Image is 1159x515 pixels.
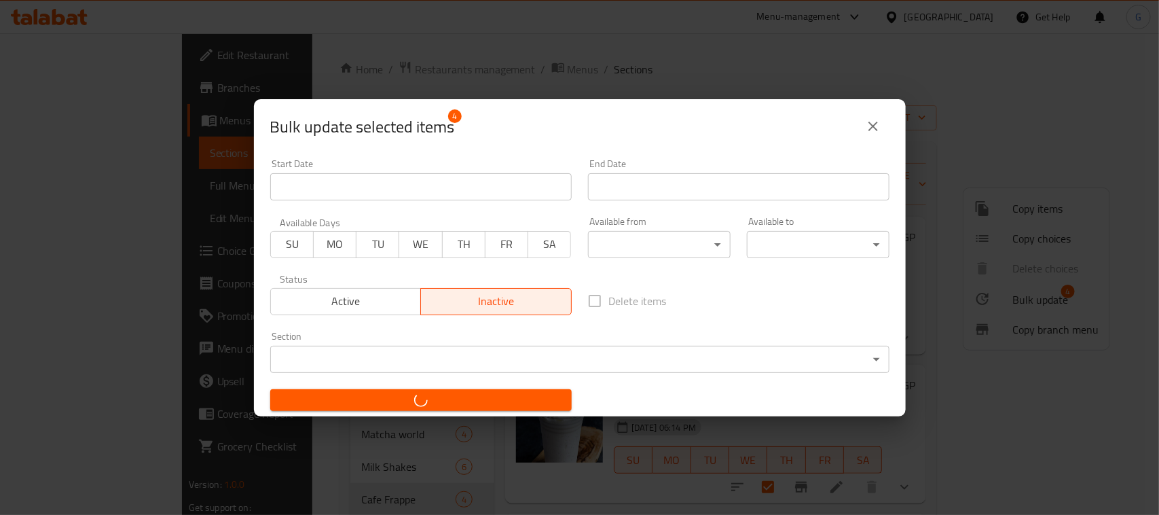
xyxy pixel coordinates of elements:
button: MO [313,231,356,258]
span: TH [448,234,480,254]
button: FR [485,231,528,258]
span: FR [491,234,523,254]
span: Inactive [426,291,566,311]
span: SU [276,234,308,254]
button: SA [528,231,571,258]
span: SA [534,234,566,254]
span: Delete items [609,293,667,309]
button: SU [270,231,314,258]
div: ​ [270,346,889,373]
span: 4 [448,109,462,123]
button: TU [356,231,399,258]
div: ​ [747,231,889,258]
span: MO [319,234,351,254]
span: WE [405,234,437,254]
div: ​ [588,231,731,258]
button: TH [442,231,485,258]
button: Active [270,288,422,315]
button: WE [399,231,442,258]
span: Selected items count [270,116,455,138]
span: Active [276,291,416,311]
span: TU [362,234,394,254]
button: Inactive [420,288,572,315]
button: close [857,110,889,143]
